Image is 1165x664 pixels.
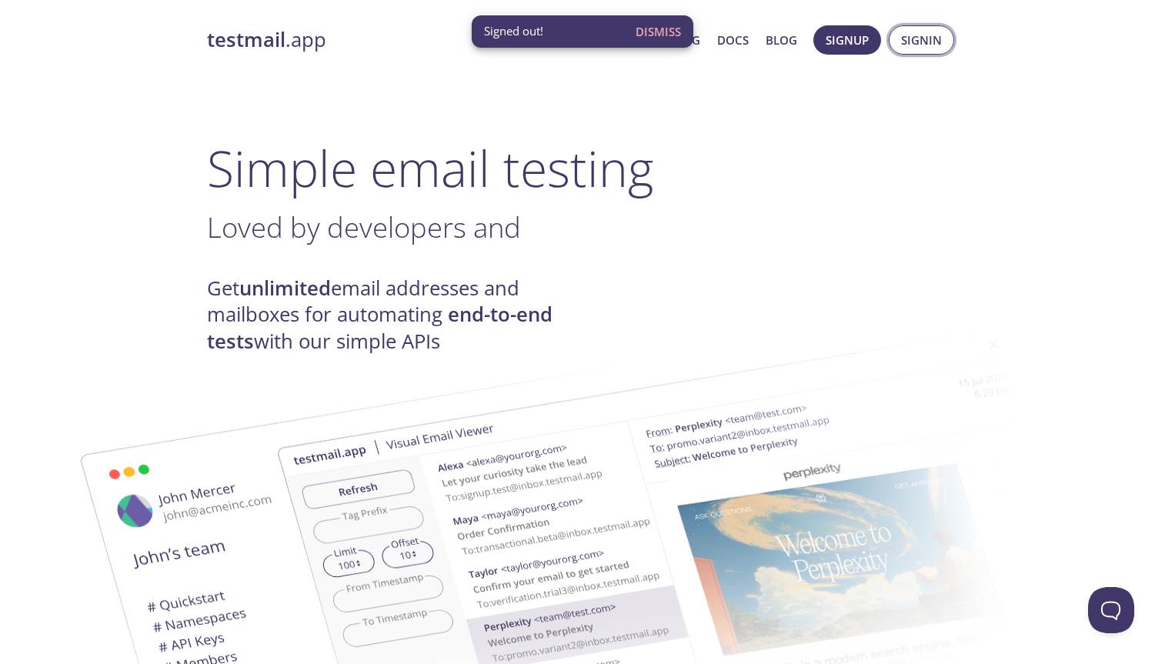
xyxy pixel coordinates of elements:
strong: unlimited [239,275,331,302]
span: Dismiss [636,22,681,42]
span: Signup [826,30,869,50]
button: Dismiss [629,17,687,46]
span: Signed out! [484,23,543,39]
button: Signup [813,25,881,55]
a: Blog [766,30,797,50]
button: Signin [889,25,954,55]
span: Signin [901,30,942,50]
a: Docs [717,30,749,50]
h4: Get email addresses and mailboxes for automating with our simple APIs [207,275,582,355]
h1: Simple email testing [207,138,958,198]
a: testmail.app [207,27,569,53]
strong: testmail [207,26,285,53]
strong: end-to-end tests [207,301,552,354]
span: Loved by developers and [207,208,521,246]
iframe: Help Scout Beacon - Open [1088,587,1134,633]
